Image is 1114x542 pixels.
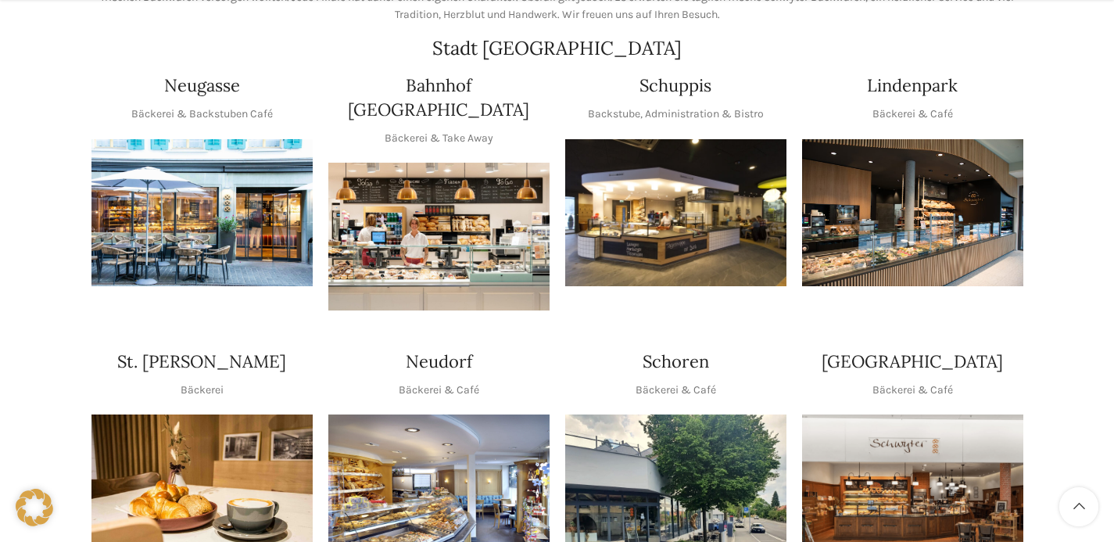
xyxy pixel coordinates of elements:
[91,139,313,287] img: Neugasse
[117,350,286,374] h4: St. [PERSON_NAME]
[822,350,1003,374] h4: [GEOGRAPHIC_DATA]
[802,139,1023,287] div: 1 / 1
[91,139,313,287] div: 1 / 1
[867,74,958,98] h4: Lindenpark
[328,163,550,310] img: Bahnhof St. Gallen
[406,350,472,374] h4: Neudorf
[181,382,224,399] p: Bäckerei
[328,74,550,122] h4: Bahnhof [GEOGRAPHIC_DATA]
[565,139,786,287] div: 1 / 1
[91,39,1023,58] h2: Stadt [GEOGRAPHIC_DATA]
[643,350,709,374] h4: Schoren
[1059,487,1098,526] a: Scroll to top button
[328,163,550,310] div: 1 / 1
[399,382,479,399] p: Bäckerei & Café
[131,106,273,123] p: Bäckerei & Backstuben Café
[636,382,716,399] p: Bäckerei & Café
[872,106,953,123] p: Bäckerei & Café
[164,74,240,98] h4: Neugasse
[802,139,1023,287] img: 017-e1571925257345
[385,130,493,147] p: Bäckerei & Take Away
[872,382,953,399] p: Bäckerei & Café
[588,106,764,123] p: Backstube, Administration & Bistro
[639,74,711,98] h4: Schuppis
[565,139,786,287] img: 150130-Schwyter-013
